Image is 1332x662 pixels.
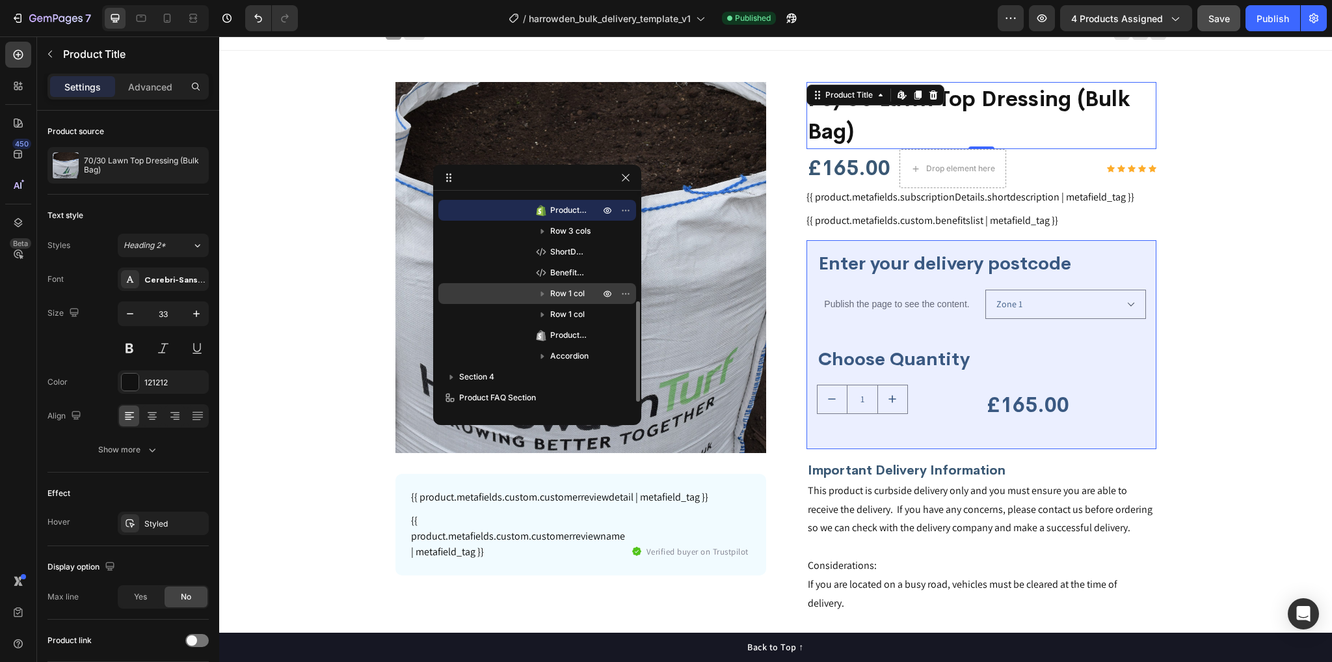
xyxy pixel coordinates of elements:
[589,445,936,501] p: This product is curbside delivery only and you must ensure you are able to receive the delivery. ...
[707,127,776,137] div: Drop element here
[47,240,70,251] div: Styles
[98,443,159,456] div: Show more
[144,518,206,530] div: Styled
[1071,12,1163,25] span: 4 products assigned
[118,234,209,257] button: Heading 2*
[598,261,758,275] p: Publish the page to see the content.
[528,604,585,618] div: Back to Top ↑
[1288,598,1319,629] div: Open Intercom Messenger
[134,591,147,603] span: Yes
[47,438,209,462] button: Show more
[459,370,494,383] span: Section 4
[47,407,84,425] div: Align
[47,305,82,322] div: Size
[10,238,31,249] div: Beta
[587,46,937,113] h1: 70/30 Lawn Top Dressing (Bulk Bag)
[589,520,936,539] p: Considerations:
[63,46,204,62] p: Product Title
[128,80,172,94] p: Advanced
[84,156,204,174] p: 70/30 Lawn Top Dressing (Bulk Bag)
[53,152,79,178] img: product feature img
[550,350,589,363] span: Accordion
[550,287,585,300] span: Row 1 col
[47,516,70,528] div: Hover
[735,12,771,24] span: Published
[459,391,536,404] span: Product FAQ Section
[587,424,937,444] h2: Important Delivery Information
[598,349,628,377] button: decrement
[550,204,587,217] span: Product Title
[47,591,79,603] div: Max line
[628,349,659,377] input: quantity
[47,210,83,221] div: Text style
[587,176,937,192] div: {{ product.metafields.custom.benefitslist | metafield_tag }}
[47,488,70,499] div: Effect
[47,376,68,388] div: Color
[12,139,31,149] div: 450
[550,329,587,342] span: Product Cart Button
[144,274,206,286] div: Cerebri-Sans-Bold
[47,635,92,646] div: Product link
[604,53,656,64] div: Product Title
[1257,12,1289,25] div: Publish
[181,591,191,603] span: No
[659,349,688,377] button: increment
[124,240,166,251] span: Heading 2*
[523,12,526,25] span: /
[766,354,927,384] div: £165.00
[587,153,937,169] div: {{ product.metafields.subscriptionDetails.shortdescription | metafield_tag }}
[550,245,587,258] span: ShortDescription
[5,5,97,31] button: 7
[587,117,673,147] div: £165.00
[529,12,691,25] span: harrowden_bulk_delivery_template_v1
[47,273,64,285] div: Font
[550,225,591,238] span: Row 3 cols
[219,36,1332,662] iframe: Design area
[85,10,91,26] p: 7
[1245,5,1300,31] button: Publish
[550,308,585,321] span: Row 1 col
[144,377,206,389] div: 121212
[1208,13,1230,24] span: Save
[1197,5,1240,31] button: Save
[245,5,298,31] div: Undo/Redo
[47,126,104,137] div: Product source
[598,310,927,336] h2: Choose Quantity
[589,539,936,577] p: If you are located on a busy road, vehicles must be cleared at the time of delivery.
[427,509,529,522] p: Verified buyer on Trustpilot
[550,266,587,279] span: Benefits List
[47,559,118,576] div: Display option
[64,80,101,94] p: Settings
[1060,5,1192,31] button: 4 products assigned
[598,214,927,240] h2: Enter your delivery postcode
